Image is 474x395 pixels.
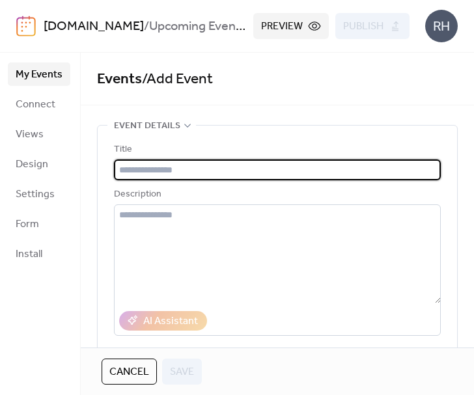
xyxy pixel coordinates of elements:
a: Form [8,212,70,236]
span: Form [16,217,39,232]
b: / [144,14,149,39]
a: Settings [8,182,70,206]
span: Design [16,157,48,172]
a: Design [8,152,70,176]
a: [DOMAIN_NAME] [44,14,144,39]
button: Preview [253,13,329,39]
span: Install [16,247,42,262]
span: Event details [114,118,180,134]
button: Cancel [102,359,157,385]
span: Views [16,127,44,143]
div: RH [425,10,458,42]
a: My Events [8,62,70,86]
a: Views [8,122,70,146]
span: Cancel [109,364,149,380]
img: logo [16,16,36,36]
span: Settings [16,187,55,202]
span: Connect [16,97,55,113]
b: Upcoming Events [149,14,247,39]
div: Description [114,187,438,202]
div: Title [114,142,438,157]
span: My Events [16,67,63,83]
a: Events [97,65,142,94]
span: / Add Event [142,65,213,94]
a: Connect [8,92,70,116]
span: Preview [261,19,303,34]
a: Install [8,242,70,266]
